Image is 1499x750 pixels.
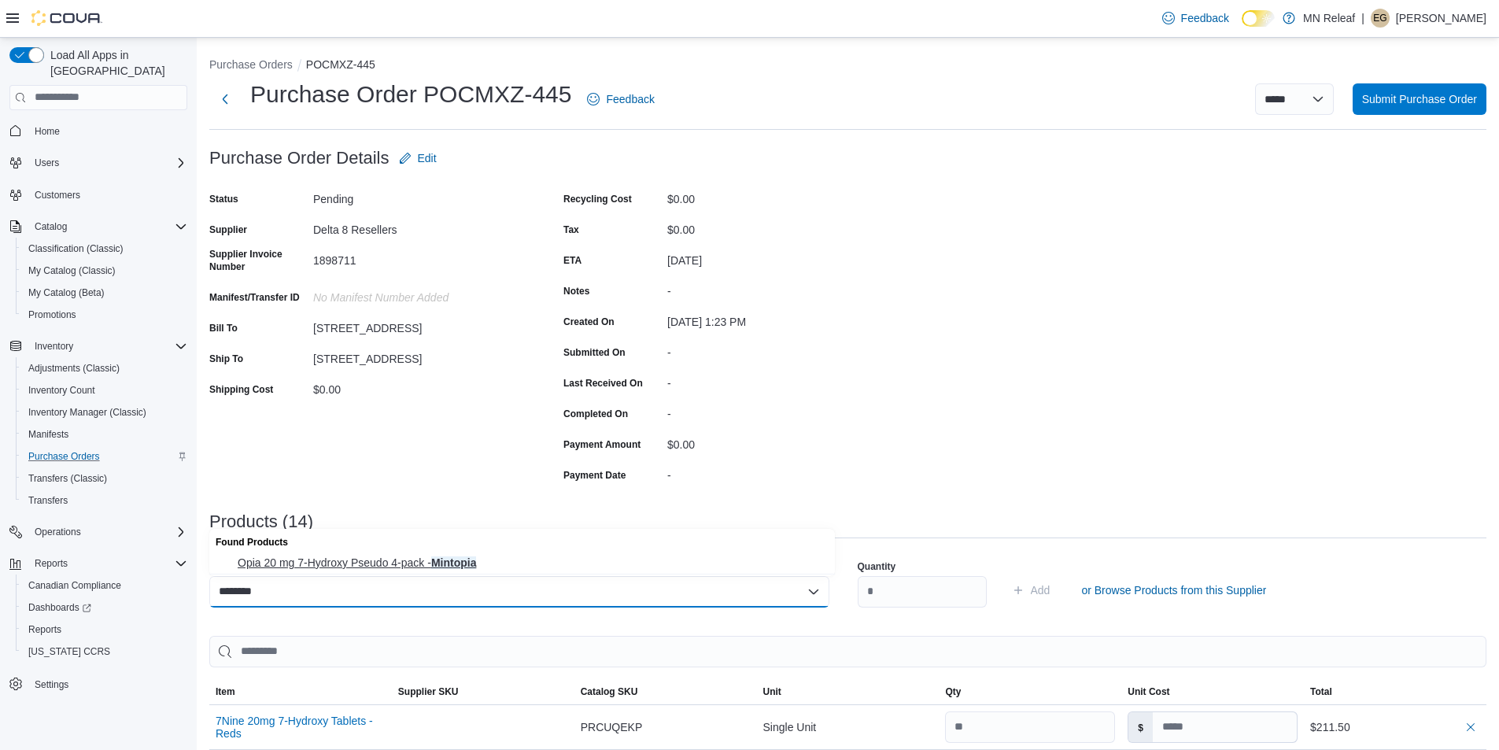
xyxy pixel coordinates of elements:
[16,304,194,326] button: Promotions
[22,425,75,444] a: Manifests
[28,428,68,441] span: Manifests
[22,239,187,258] span: Classification (Classic)
[22,381,187,400] span: Inventory Count
[28,153,65,172] button: Users
[563,285,589,297] label: Notes
[1242,27,1242,28] span: Dark Mode
[209,529,835,552] div: Found Products
[209,193,238,205] label: Status
[563,469,626,482] label: Payment Date
[35,678,68,691] span: Settings
[28,122,66,141] a: Home
[35,526,81,538] span: Operations
[667,340,878,359] div: -
[1310,685,1332,698] span: Total
[209,248,307,273] label: Supplier Invoice Number
[1181,10,1229,26] span: Feedback
[1031,582,1050,598] span: Add
[22,425,187,444] span: Manifests
[22,381,102,400] a: Inventory Count
[22,261,122,280] a: My Catalog (Classic)
[209,58,293,71] button: Purchase Orders
[28,242,124,255] span: Classification (Classic)
[16,238,194,260] button: Classification (Classic)
[563,224,579,236] label: Tax
[16,490,194,512] button: Transfers
[28,308,76,321] span: Promotions
[28,337,79,356] button: Inventory
[209,552,835,575] button: Opia 20 mg 7-Hydroxy Pseudo 4-pack - Mintopia
[3,521,194,543] button: Operations
[313,346,524,365] div: [STREET_ADDRESS]
[3,552,194,575] button: Reports
[28,675,75,694] a: Settings
[35,340,73,353] span: Inventory
[28,523,187,541] span: Operations
[392,679,574,704] button: Supplier SKU
[22,642,187,661] span: Washington CCRS
[858,560,896,573] label: Quantity
[1353,83,1486,115] button: Submit Purchase Order
[22,283,111,302] a: My Catalog (Beta)
[313,285,524,304] div: No Manifest Number added
[581,83,660,115] a: Feedback
[16,379,194,401] button: Inventory Count
[1075,575,1272,606] button: or Browse Products from this Supplier
[28,153,187,172] span: Users
[28,450,100,463] span: Purchase Orders
[1128,685,1169,698] span: Unit Cost
[667,463,878,482] div: -
[3,183,194,206] button: Customers
[209,322,238,334] label: Bill To
[209,679,392,704] button: Item
[563,408,628,420] label: Completed On
[28,185,187,205] span: Customers
[209,57,1486,76] nav: An example of EuiBreadcrumbs
[28,121,187,141] span: Home
[22,491,187,510] span: Transfers
[16,423,194,445] button: Manifests
[563,377,643,390] label: Last Received On
[563,254,582,267] label: ETA
[16,619,194,641] button: Reports
[28,554,187,573] span: Reports
[22,469,113,488] a: Transfers (Classic)
[28,472,107,485] span: Transfers (Classic)
[757,711,940,743] div: Single Unit
[209,224,247,236] label: Supplier
[667,309,878,328] div: [DATE] 1:23 PM
[22,620,68,639] a: Reports
[216,685,235,698] span: Item
[28,579,121,592] span: Canadian Compliance
[22,642,116,661] a: [US_STATE] CCRS
[398,685,459,698] span: Supplier SKU
[22,359,126,378] a: Adjustments (Classic)
[22,598,98,617] a: Dashboards
[16,357,194,379] button: Adjustments (Classic)
[35,557,68,570] span: Reports
[28,623,61,636] span: Reports
[667,279,878,297] div: -
[28,674,187,693] span: Settings
[939,679,1121,704] button: Qty
[28,337,187,356] span: Inventory
[35,157,59,169] span: Users
[1128,712,1153,742] label: $
[16,282,194,304] button: My Catalog (Beta)
[3,120,194,142] button: Home
[22,447,106,466] a: Purchase Orders
[313,248,524,267] div: 1898711
[209,291,300,304] label: Manifest/Transfer ID
[1303,9,1355,28] p: MN Releaf
[16,401,194,423] button: Inventory Manager (Classic)
[22,403,153,422] a: Inventory Manager (Classic)
[3,672,194,695] button: Settings
[563,346,626,359] label: Submitted On
[209,83,241,115] button: Next
[1006,575,1057,606] button: Add
[209,149,390,168] h3: Purchase Order Details
[22,239,130,258] a: Classification (Classic)
[28,554,74,573] button: Reports
[1121,679,1304,704] button: Unit Cost
[22,469,187,488] span: Transfers (Classic)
